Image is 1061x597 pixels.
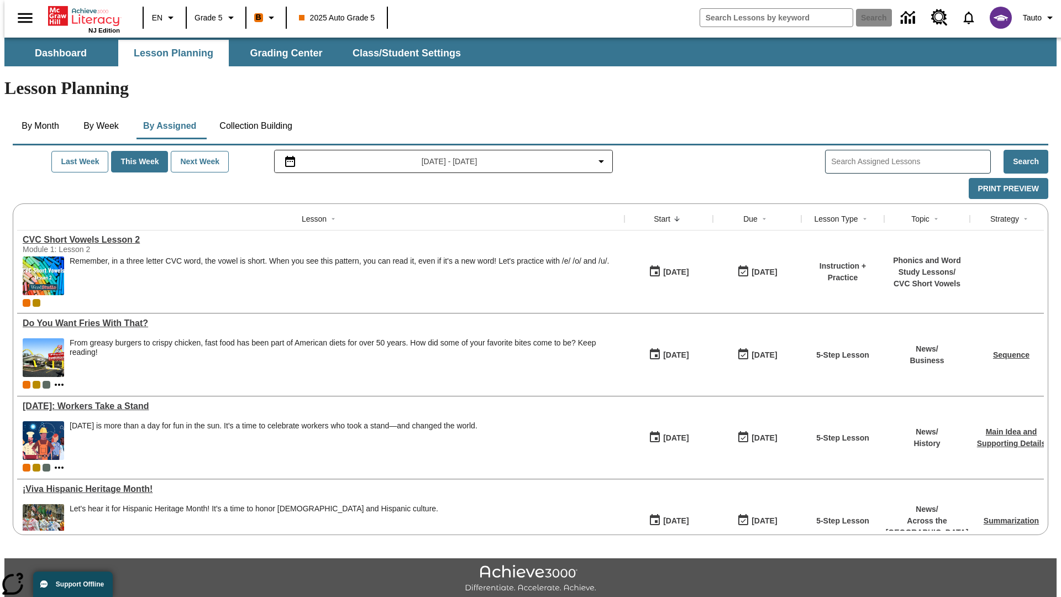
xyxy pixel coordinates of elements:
button: 09/25/25: Last day the lesson can be accessed [733,261,781,282]
span: Class/Student Settings [353,47,461,60]
div: [DATE] [663,431,689,445]
button: By Month [13,113,68,139]
button: Sort [1019,212,1032,226]
button: Dashboard [6,40,116,66]
div: Due [743,213,758,224]
button: Open side menu [9,2,41,34]
button: 09/18/25: First time the lesson was available [645,510,692,531]
button: Support Offline [33,572,113,597]
p: Across the [GEOGRAPHIC_DATA] [886,515,969,538]
button: Lesson Planning [118,40,229,66]
input: Search Assigned Lessons [831,154,990,170]
span: Current Class [23,381,30,389]
span: Labor Day is more than a day for fun in the sun. It's a time to celebrate workers who took a stan... [70,421,477,460]
div: OL 2025 Auto Grade 6 [43,464,50,472]
button: Select a new avatar [983,3,1018,32]
a: Notifications [954,3,983,32]
p: CVC Short Vowels [890,278,964,290]
div: Labor Day: Workers Take a Stand [23,401,619,411]
a: Home [48,5,120,27]
button: By Assigned [134,113,205,139]
span: 2025 Auto Grade 5 [299,12,375,24]
img: A banner with a blue background shows an illustrated row of diverse men and women dressed in clot... [23,421,64,460]
div: [DATE] [752,265,777,279]
p: Remember, in a three letter CVC word, the vowel is short. When you see this pattern, you can read... [70,256,609,266]
span: Lesson Planning [134,47,213,60]
button: Print Preview [969,178,1048,200]
div: OL 2025 Auto Grade 6 [43,381,50,389]
input: search field [700,9,853,27]
span: From greasy burgers to crispy chicken, fast food has been part of American diets for over 50 year... [70,338,619,377]
a: CVC Short Vowels Lesson 2, Lessons [23,235,619,245]
div: New 2025 class [33,299,40,307]
p: News / [913,426,940,438]
button: Language: EN, Select a language [147,8,182,28]
button: 09/25/25: First time the lesson was available [645,261,692,282]
img: avatar image [990,7,1012,29]
div: Do You Want Fries With That? [23,318,619,328]
p: News / [886,504,969,515]
div: Current Class [23,464,30,472]
button: Search [1004,150,1048,174]
button: Show more classes [52,378,66,391]
button: Show more classes [52,461,66,474]
div: Remember, in a three letter CVC word, the vowel is short. When you see this pattern, you can read... [70,256,609,295]
p: News / [910,343,944,355]
button: Next Week [171,151,229,172]
span: B [256,11,261,24]
button: 09/23/25: Last day the lesson can be accessed [733,427,781,448]
span: Dashboard [35,47,87,60]
a: Do You Want Fries With That?, Lessons [23,318,619,328]
a: Summarization [984,516,1039,525]
div: Start [654,213,670,224]
div: Module 1: Lesson 2 [23,245,188,254]
div: [DATE] [663,348,689,362]
div: Topic [911,213,929,224]
span: Let's hear it for Hispanic Heritage Month! It's a time to honor Hispanic Americans and Hispanic c... [70,504,438,543]
div: Let's hear it for Hispanic Heritage Month! It's a time to honor [DEMOGRAPHIC_DATA] and Hispanic c... [70,504,438,514]
p: 5-Step Lesson [816,349,869,361]
button: Sort [327,212,340,226]
div: SubNavbar [4,38,1057,66]
div: New 2025 class [33,381,40,389]
button: Collection Building [211,113,301,139]
button: Grade: Grade 5, Select a grade [190,8,242,28]
div: Home [48,4,120,34]
div: Lesson Type [814,213,858,224]
img: One of the first McDonald's stores, with the iconic red sign and golden arches. [23,338,64,377]
span: NJ Edition [88,27,120,34]
a: Labor Day: Workers Take a Stand, Lessons [23,401,619,411]
button: Last Week [51,151,108,172]
h1: Lesson Planning [4,78,1057,98]
button: Boost Class color is orange. Change class color [250,8,282,28]
button: 09/23/25: Last day the lesson can be accessed [733,344,781,365]
img: A photograph of Hispanic women participating in a parade celebrating Hispanic culture. The women ... [23,504,64,543]
p: 5-Step Lesson [816,432,869,444]
button: 09/23/25: First time the lesson was available [645,427,692,448]
button: Grading Center [231,40,342,66]
div: Current Class [23,299,30,307]
div: ¡Viva Hispanic Heritage Month! [23,484,619,494]
div: [DATE] is more than a day for fun in the sun. It's a time to celebrate workers who took a stand—a... [70,421,477,431]
button: By Week [73,113,129,139]
div: [DATE] [752,514,777,528]
p: Business [910,355,944,366]
span: Tauto [1023,12,1042,24]
button: Sort [858,212,871,226]
a: Main Idea and Supporting Details [977,427,1046,448]
a: Data Center [894,3,925,33]
div: New 2025 class [33,464,40,472]
div: [DATE] [752,348,777,362]
a: ¡Viva Hispanic Heritage Month! , Lessons [23,484,619,494]
button: Sort [670,212,684,226]
p: 5-Step Lesson [816,515,869,527]
a: Resource Center, Will open in new tab [925,3,954,33]
img: CVC Short Vowels Lesson 2. [23,256,64,295]
span: Support Offline [56,580,104,588]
